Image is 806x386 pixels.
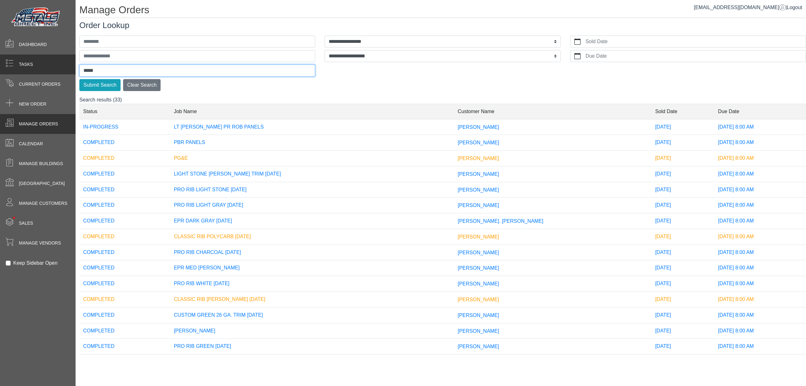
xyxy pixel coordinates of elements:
td: [DATE] [651,151,714,166]
td: EPR DARK GRAY [DATE] [170,213,454,229]
td: [DATE] [651,354,714,370]
img: Metals Direct Inc Logo [9,6,63,29]
td: EPR MED [PERSON_NAME] [170,260,454,276]
td: CLASSIC RIB [PERSON_NAME] [DATE] [170,292,454,308]
td: Status [79,104,170,119]
span: Sales [19,220,33,227]
td: COMPLETED [79,339,170,354]
td: COMPLETED [79,307,170,323]
span: [PERSON_NAME] [458,265,499,271]
span: Calendar [19,141,43,147]
td: LT [PERSON_NAME] PR ROB PANELS [170,119,454,135]
td: COMPLETED [79,135,170,151]
td: [PERSON_NAME] [170,323,454,339]
h3: Order Lookup [79,20,806,30]
span: Dashboard [19,41,47,48]
div: Search results (33) [79,96,806,356]
label: Sold Date [584,36,806,47]
span: [PERSON_NAME] [458,281,499,286]
span: [PERSON_NAME] [458,187,499,192]
span: Manage Buildings [19,160,63,167]
td: COMPLETED [79,151,170,166]
td: [DATE] [651,166,714,182]
td: [DATE] 8:00 AM [714,307,806,323]
td: COMPLETED [79,323,170,339]
label: Keep Sidebar Open [13,259,58,267]
td: [DATE] 8:00 AM [714,260,806,276]
h1: Manage Orders [79,4,806,18]
td: COMPLETED [79,166,170,182]
td: [DATE] [651,260,714,276]
span: [PERSON_NAME] [458,171,499,177]
td: COMPLETED [79,276,170,292]
button: calendar [570,36,584,47]
td: [DATE] [651,307,714,323]
button: Submit Search [79,79,121,91]
td: [DATE] [651,276,714,292]
td: PG&E [170,151,454,166]
span: [PERSON_NAME]. [PERSON_NAME] [458,218,543,224]
span: [PERSON_NAME] [458,313,499,318]
td: [DATE] [651,323,714,339]
td: COMPLETED [79,260,170,276]
svg: calendar [574,53,581,59]
td: Sold Date [651,104,714,119]
td: [DATE] 8:00 AM [714,213,806,229]
span: [PERSON_NAME] [458,344,499,349]
td: COMPLETED [79,354,170,370]
span: • [6,208,22,228]
td: PRO RIB LIGHT STONE [DATE] [170,182,454,198]
span: Manage Customers [19,200,67,207]
td: [DATE] 8:00 AM [714,276,806,292]
td: IN-PROGRESS [79,119,170,135]
span: [PERSON_NAME] [458,124,499,130]
td: [DATE] 8:00 AM [714,292,806,308]
td: [DATE] 8:00 AM [714,229,806,245]
td: COMPLETED [79,198,170,213]
td: COMPLETED [79,229,170,245]
td: LIGHT STONE [PERSON_NAME] TRIM [DATE] [170,166,454,182]
td: [DATE] [651,292,714,308]
td: Due Date [714,104,806,119]
td: [DATE] 8:00 AM [714,339,806,354]
td: [DATE] [651,119,714,135]
span: [GEOGRAPHIC_DATA] [19,180,65,187]
td: COMPLETED [79,213,170,229]
td: [DATE] 8:00 AM [714,323,806,339]
button: Clear Search [123,79,161,91]
td: [DATE] 8:00 AM [714,182,806,198]
td: [DATE] 8:00 AM [714,151,806,166]
span: [PERSON_NAME] [458,297,499,302]
td: PRO RIB CHARCOAL [DATE] [170,245,454,260]
td: [DATE] [651,135,714,151]
a: [EMAIL_ADDRESS][DOMAIN_NAME] [694,5,786,10]
td: [DATE] 8:00 AM [714,354,806,370]
td: [DATE] [651,213,714,229]
div: | [694,4,802,11]
td: Customer Name [454,104,651,119]
td: [DATE] [651,182,714,198]
td: [DATE] [651,198,714,213]
span: [PERSON_NAME] [458,234,499,239]
td: [DATE] 8:00 AM [714,245,806,260]
span: [PERSON_NAME] [458,140,499,145]
svg: calendar [574,38,581,45]
td: [DATE] 8:00 AM [714,119,806,135]
td: Job Name [170,104,454,119]
span: Logout [787,5,802,10]
span: [PERSON_NAME] [458,250,499,255]
label: Due Date [584,50,806,62]
span: Manage Vendors [19,240,61,246]
button: calendar [570,50,584,62]
td: [DATE] [651,245,714,260]
span: [PERSON_NAME] [458,203,499,208]
span: Current Orders [19,81,60,88]
td: COMPLETED [79,182,170,198]
td: PBR PANELS [170,135,454,151]
span: Tasks [19,61,33,68]
td: [DATE] [651,339,714,354]
td: COMPLETED [79,245,170,260]
span: New Order [19,101,46,107]
td: CUSTOM GREEN 26 GA. TRIM [DATE] [170,307,454,323]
